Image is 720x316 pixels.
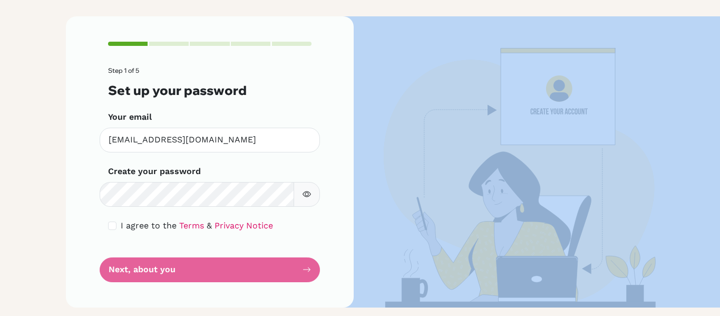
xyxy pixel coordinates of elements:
h3: Set up your password [108,83,312,98]
label: Your email [108,111,152,123]
input: Insert your email* [100,128,320,152]
span: & [207,221,212,231]
span: Step 1 of 5 [108,66,139,74]
label: Create your password [108,165,201,178]
a: Privacy Notice [215,221,273,231]
a: Terms [179,221,204,231]
span: I agree to the [121,221,177,231]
